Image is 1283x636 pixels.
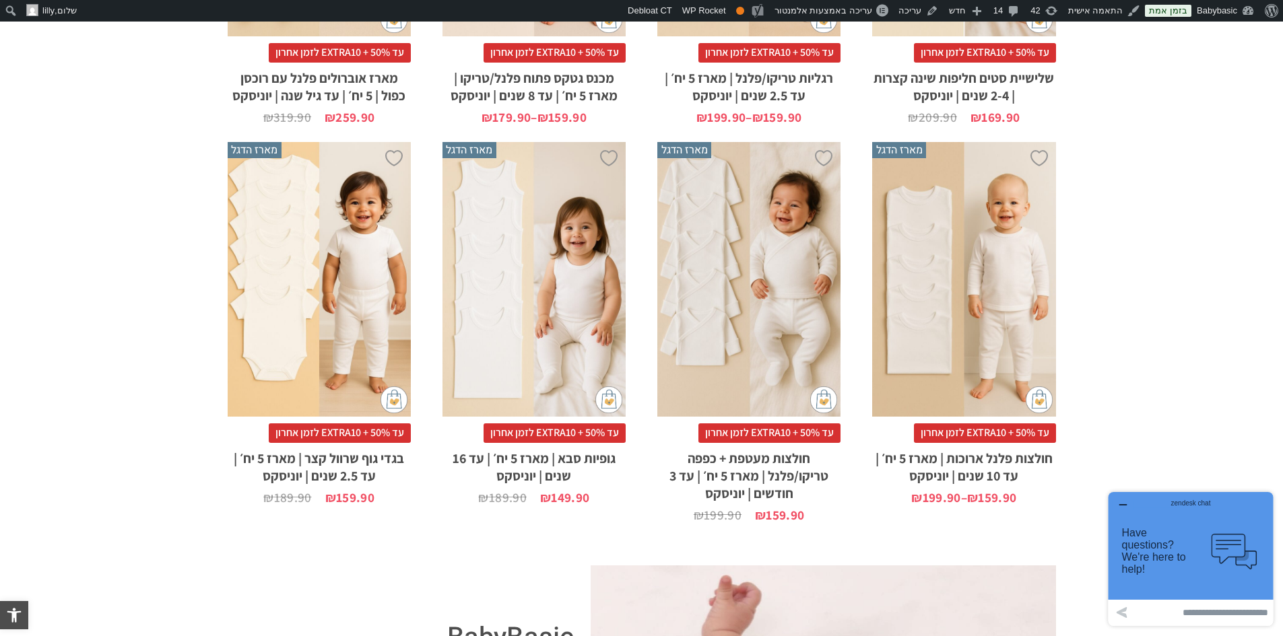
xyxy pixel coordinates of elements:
img: cat-mini-atc.png [381,386,407,413]
bdi: 199.90 [694,506,742,524]
span: עד 50% + EXTRA10 לזמן אחרון [698,423,841,442]
span: עד 50% + EXTRA10 לזמן אחרון [269,43,411,62]
span: ₪ [694,506,704,524]
div: תקין [736,7,744,15]
span: עד 50% + EXTRA10 לזמן אחרון [914,43,1056,62]
bdi: 159.90 [967,489,1016,506]
bdi: 159.90 [752,108,801,126]
a: מארז הדגל גופיות סבא | מארז 5 יח׳ | עד 16 שנים | יוניסקס עד 50% + EXTRA10 לזמן אחרוןגופיות סבא | ... [442,142,626,504]
bdi: 259.90 [325,108,374,126]
h2: גופיות סבא | מארז 5 יח׳ | עד 16 שנים | יוניסקס [442,443,626,485]
bdi: 319.90 [263,108,311,126]
h2: בגדי גוף שרוול קצר | מארז 5 יח׳ | עד 2.5 שנים | יוניסקס [228,443,411,485]
a: מארז הדגל חולצות מעטפת + כפפה טריקו/פלנל | מארז 5 יח׳ | עד 3 חודשים | יוניסקס עד 50% + EXTRA10 לז... [657,142,841,522]
span: lilly [42,5,55,15]
bdi: 199.90 [696,108,746,126]
span: ₪ [971,108,981,126]
span: ₪ [263,489,273,506]
span: – [657,104,841,124]
bdi: 159.90 [755,506,804,524]
span: ₪ [540,489,551,506]
span: ₪ [752,108,763,126]
span: מארז הדגל [657,142,711,158]
bdi: 199.90 [911,489,960,506]
span: ₪ [696,108,707,126]
bdi: 209.90 [908,108,956,126]
span: ₪ [325,489,336,506]
span: עד 50% + EXTRA10 לזמן אחרון [914,423,1056,442]
span: עריכה באמצעות אלמנטור [775,5,872,15]
bdi: 149.90 [540,489,589,506]
span: ₪ [325,108,335,126]
bdi: 169.90 [971,108,1020,126]
span: מארז הדגל [872,142,926,158]
h2: מארז אוברולים פלנל עם רוכסן כפול | 5 יח׳ | עד גיל שנה | יוניסקס [228,63,411,104]
span: ₪ [478,489,488,506]
span: ₪ [482,108,492,126]
a: בזמן אמת [1145,5,1191,17]
bdi: 179.90 [482,108,531,126]
span: מארז הדגל [228,142,282,158]
span: – [442,104,626,124]
img: cat-mini-atc.png [810,386,837,413]
span: ₪ [263,108,273,126]
span: מארז הדגל [442,142,496,158]
span: ₪ [967,489,978,506]
h2: מכנס גטקס פתוח פלנל/טריקו | מארז 5 יח׳ | עד 8 שנים | יוניסקס [442,63,626,104]
span: ₪ [537,108,548,126]
span: – [872,485,1055,504]
span: עד 50% + EXTRA10 לזמן אחרון [698,43,841,62]
h2: חולצות פלנל ארוכות | מארז 5 יח׳ | עד 10 שנים | יוניסקס [872,443,1055,485]
img: cat-mini-atc.png [595,386,622,413]
bdi: 189.90 [478,489,526,506]
bdi: 159.90 [325,489,374,506]
a: מארז הדגל חולצות פלנל ארוכות | מארז 5 יח׳ | עד 10 שנים | יוניסקס עד 50% + EXTRA10 לזמן אחרוןחולצו... [872,142,1055,504]
bdi: 189.90 [263,489,311,506]
span: עד 50% + EXTRA10 לזמן אחרון [484,423,626,442]
img: cat-mini-atc.png [1026,386,1053,413]
span: עד 50% + EXTRA10 לזמן אחרון [484,43,626,62]
span: ₪ [755,506,766,524]
iframe: פותח יישומון שאפשר לשוחח בו בצ'אט עם אחד הנציגים שלנו [1103,487,1278,631]
span: עד 50% + EXTRA10 לזמן אחרון [269,423,411,442]
span: ₪ [908,108,918,126]
h2: שלישיית סטים חליפות שינה קצרות | 2-4 שנים | יוניסקס [872,63,1055,104]
bdi: 159.90 [537,108,587,126]
h2: רגליות טריקו/פלנל | מארז 5 יח׳ | עד 2.5 שנים | יוניסקס [657,63,841,104]
span: ₪ [911,489,922,506]
h2: חולצות מעטפת + כפפה טריקו/פלנל | מארז 5 יח׳ | עד 3 חודשים | יוניסקס [657,443,841,502]
a: מארז הדגל בגדי גוף שרוול קצר | מארז 5 יח׳ | עד 2.5 שנים | יוניסקס עד 50% + EXTRA10 לזמן אחרוןבגדי... [228,142,411,504]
